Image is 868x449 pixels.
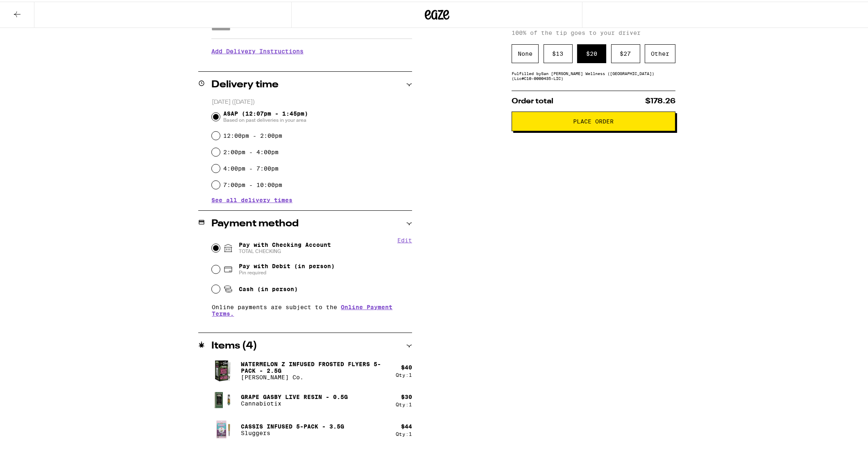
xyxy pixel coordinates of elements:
span: ASAP (12:07pm - 1:45pm) [223,109,308,122]
div: Qty: 1 [396,371,412,376]
button: See all delivery times [211,196,292,201]
h2: Items ( 4 ) [211,340,257,349]
p: Watermelon Z Infused Frosted Flyers 5-pack - 2.5g [241,359,389,372]
h5: Tips [512,20,675,26]
span: Based on past deliveries in your area [223,115,308,122]
span: Order total [512,96,553,103]
p: Online payments are subject to the [212,302,412,315]
label: 12:00pm - 2:00pm [223,131,282,137]
label: 4:00pm - 7:00pm [223,164,279,170]
h2: Delivery time [211,78,279,88]
span: $178.26 [645,96,675,103]
div: $ 27 [611,43,640,62]
span: Pay with Checking Account [239,240,331,253]
img: Claybourne Co. - Watermelon Z Infused Frosted Flyers 5-pack - 2.5g [211,358,234,381]
p: We'll contact you at when we arrive [211,59,412,66]
p: Cannabiotix [241,399,348,405]
label: 7:00pm - 10:00pm [223,180,282,187]
div: $ 44 [401,422,412,428]
label: 2:00pm - 4:00pm [223,147,279,154]
p: Cassis Infused 5-pack - 3.5g [241,422,344,428]
div: Other [645,43,675,62]
p: Sluggers [241,428,344,435]
p: [PERSON_NAME] Co. [241,372,389,379]
div: $ 30 [401,392,412,399]
h2: Payment method [211,217,299,227]
span: Place Order [573,117,614,123]
div: $ 40 [401,362,412,369]
p: [DATE] ([DATE]) [212,97,412,105]
span: TOTAL CHECKING [239,246,331,253]
button: Edit [397,235,412,242]
h3: Add Delivery Instructions [211,40,412,59]
div: $ 20 [577,43,606,62]
img: Cannabiotix - Grape Gasby Live Resin - 0.5g [211,387,234,410]
div: Qty: 1 [396,430,412,435]
div: None [512,43,539,62]
span: Cash (in person) [239,284,298,291]
span: Pin required [239,268,335,274]
p: 100% of the tip goes to your driver [512,28,675,34]
img: Sluggers - Cassis Infused 5-pack - 3.5g [211,417,234,440]
p: Grape Gasby Live Resin - 0.5g [241,392,348,399]
div: $ 13 [544,43,573,62]
a: Online Payment Terms. [212,302,392,315]
div: Qty: 1 [396,400,412,406]
div: Fulfilled by San [PERSON_NAME] Wellness ([GEOGRAPHIC_DATA]) (Lic# C10-0000435-LIC ) [512,69,675,79]
button: Place Order [512,110,675,130]
span: Pay with Debit (in person) [239,261,335,268]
